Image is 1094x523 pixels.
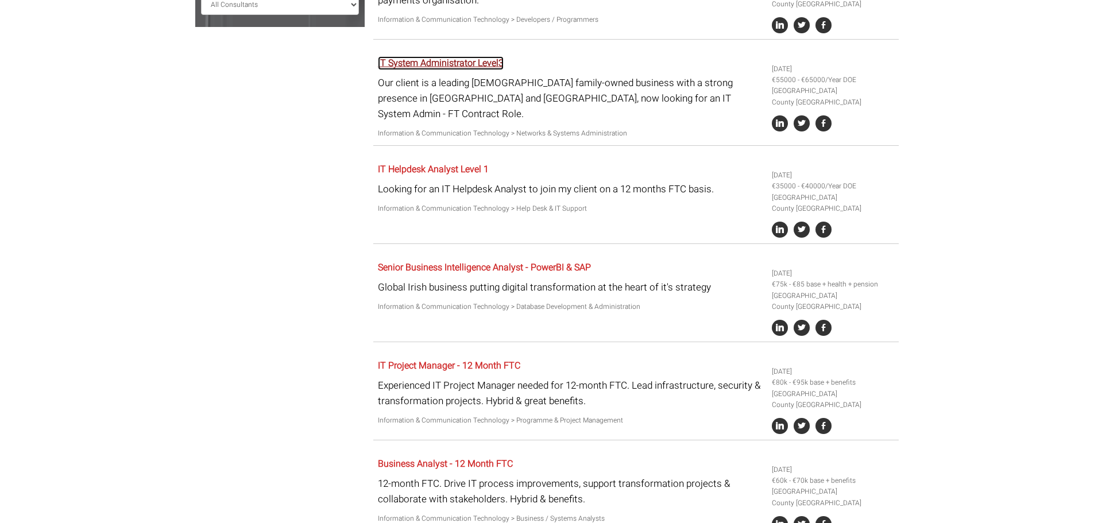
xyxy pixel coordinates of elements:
[378,128,763,139] p: Information & Communication Technology > Networks & Systems Administration
[378,457,513,471] a: Business Analyst - 12 Month FTC
[378,359,520,373] a: IT Project Manager - 12 Month FTC
[772,464,895,475] li: [DATE]
[772,486,895,508] li: [GEOGRAPHIC_DATA] County [GEOGRAPHIC_DATA]
[772,75,895,86] li: €55000 - €65000/Year DOE
[378,280,763,295] p: Global Irish business putting digital transformation at the heart of it's strategy
[772,279,895,290] li: €75k - €85 base + health + pension
[772,64,895,75] li: [DATE]
[772,389,895,410] li: [GEOGRAPHIC_DATA] County [GEOGRAPHIC_DATA]
[772,366,895,377] li: [DATE]
[772,170,895,181] li: [DATE]
[378,181,763,197] p: Looking for an IT Helpdesk Analyst to join my client on a 12 months FTC basis.
[772,192,895,214] li: [GEOGRAPHIC_DATA] County [GEOGRAPHIC_DATA]
[378,301,763,312] p: Information & Communication Technology > Database Development & Administration
[378,56,504,70] a: IT System Administrator Level3
[378,415,763,426] p: Information & Communication Technology > Programme & Project Management
[772,377,895,388] li: €80k - €95k base + benefits
[772,475,895,486] li: €60k - €70k base + benefits
[378,162,489,176] a: IT Helpdesk Analyst Level 1
[772,181,895,192] li: €35000 - €40000/Year DOE
[772,86,895,107] li: [GEOGRAPHIC_DATA] County [GEOGRAPHIC_DATA]
[378,203,763,214] p: Information & Communication Technology > Help Desk & IT Support
[772,268,895,279] li: [DATE]
[378,378,763,409] p: Experienced IT Project Manager needed for 12-month FTC. Lead infrastructure, security & transform...
[378,476,763,507] p: 12-month FTC. Drive IT process improvements, support transformation projects & collaborate with s...
[772,290,895,312] li: [GEOGRAPHIC_DATA] County [GEOGRAPHIC_DATA]
[378,75,763,122] p: Our client is a leading [DEMOGRAPHIC_DATA] family-owned business with a strong presence in [GEOGR...
[378,14,763,25] p: Information & Communication Technology > Developers / Programmers
[378,261,591,274] a: Senior Business Intelligence Analyst - PowerBI & SAP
